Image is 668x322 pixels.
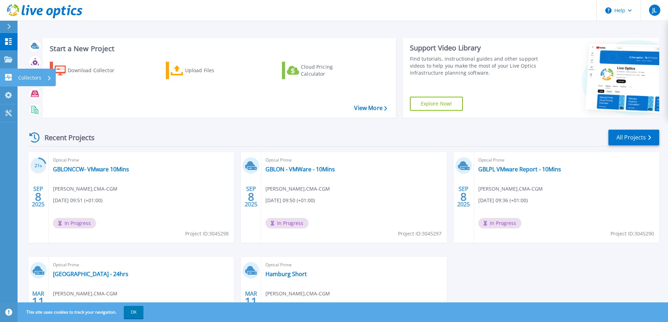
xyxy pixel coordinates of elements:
[457,184,470,210] div: SEP 2025
[185,230,229,238] span: Project ID: 3045298
[53,166,129,173] a: GBLONCCW- VMware 10Mins
[265,301,315,309] span: [DATE] 12:37 (+00:00)
[18,69,41,87] p: Collectors
[652,7,656,13] span: JL
[301,63,357,77] div: Cloud Pricing Calculator
[410,43,541,53] div: Support Video Library
[265,197,315,204] span: [DATE] 09:50 (+01:00)
[478,197,528,204] span: [DATE] 09:36 (+01:00)
[30,162,47,170] h3: 21
[265,166,335,173] a: GBLON - VMWare - 10Mins
[478,166,561,173] a: GBLPL VMware Report - 10Mins
[53,218,96,228] span: In Progress
[265,218,309,228] span: In Progress
[265,270,307,278] a: Hamburg Short
[40,164,42,168] span: %
[166,62,244,79] a: Upload Files
[265,290,330,297] span: [PERSON_NAME] , CMA-CGM
[608,130,659,145] a: All Projects
[53,197,102,204] span: [DATE] 09:51 (+01:00)
[265,185,330,193] span: [PERSON_NAME] , CMA-CGM
[410,97,463,111] a: Explore Now!
[32,184,45,210] div: SEP 2025
[185,63,241,77] div: Upload Files
[478,218,521,228] span: In Progress
[244,184,258,210] div: SEP 2025
[265,156,442,164] span: Optical Prime
[282,62,360,79] a: Cloud Pricing Calculator
[53,301,102,309] span: [DATE] 14:00 (+00:00)
[248,194,254,200] span: 8
[35,194,41,200] span: 8
[265,261,442,269] span: Optical Prime
[50,62,128,79] a: Download Collector
[53,261,230,269] span: Optical Prime
[460,194,467,200] span: 8
[244,289,258,314] div: MAR 2025
[27,129,104,146] div: Recent Projects
[32,289,45,314] div: MAR 2025
[478,156,655,164] span: Optical Prime
[245,299,257,304] span: 11
[50,45,387,53] h3: Start a New Project
[19,306,143,318] span: This site uses cookies to track your navigation.
[32,299,45,304] span: 11
[124,306,143,318] button: OK
[53,270,128,278] a: [GEOGRAPHIC_DATA] - 24hrs
[68,63,124,77] div: Download Collector
[610,230,654,238] span: Project ID: 3045290
[410,55,541,76] div: Find tutorials, instructional guides and other support videos to help you make the most of your L...
[53,290,117,297] span: [PERSON_NAME] , CMA-CGM
[53,156,230,164] span: Optical Prime
[53,185,117,193] span: [PERSON_NAME] , CMA-CGM
[478,185,543,193] span: [PERSON_NAME] , CMA-CGM
[354,105,387,111] a: View More
[398,230,441,238] span: Project ID: 3045297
